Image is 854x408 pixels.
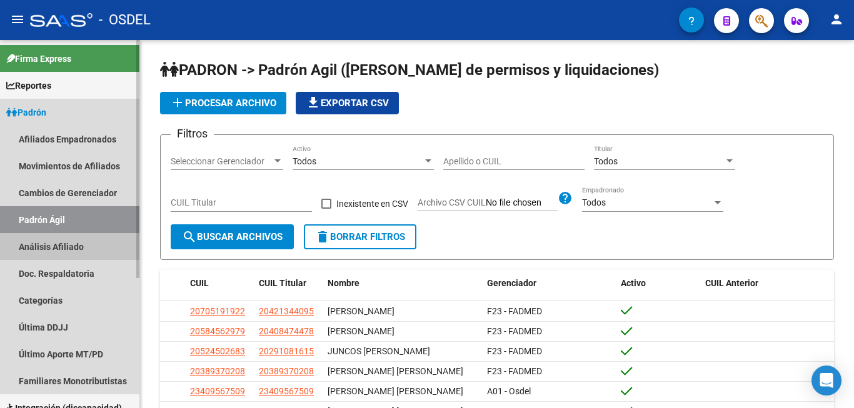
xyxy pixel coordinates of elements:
span: Inexistente en CSV [336,196,408,211]
span: CUIL Titular [259,278,306,288]
span: Seleccionar Gerenciador [171,156,272,167]
span: Activo [621,278,646,288]
span: F23 - FADMED [487,326,542,336]
span: Todos [293,156,316,166]
datatable-header-cell: Gerenciador [482,270,616,297]
span: Archivo CSV CUIL [418,197,486,207]
span: 20291081615 [259,346,314,356]
datatable-header-cell: CUIL Anterior [700,270,835,297]
span: CUIL Anterior [705,278,758,288]
span: Nombre [328,278,359,288]
mat-icon: add [170,95,185,110]
input: Archivo CSV CUIL [486,197,558,209]
span: A01 - Osdel [487,386,531,396]
span: [PERSON_NAME] [328,326,394,336]
button: Procesar archivo [160,92,286,114]
span: 20524502683 [190,346,245,356]
span: Borrar Filtros [315,231,405,242]
span: [PERSON_NAME] [328,306,394,316]
mat-icon: search [182,229,197,244]
span: F23 - FADMED [487,366,542,376]
span: F23 - FADMED [487,346,542,356]
span: [PERSON_NAME] [PERSON_NAME] [328,386,463,396]
span: Procesar archivo [170,97,276,109]
button: Borrar Filtros [304,224,416,249]
span: Buscar Archivos [182,231,283,242]
span: JUNCOS [PERSON_NAME] [328,346,430,356]
span: 20389370208 [259,366,314,376]
span: Todos [594,156,618,166]
datatable-header-cell: Activo [616,270,700,297]
span: - OSDEL [99,6,151,34]
span: CUIL [190,278,209,288]
span: 23409567509 [259,386,314,396]
span: Gerenciador [487,278,536,288]
span: Exportar CSV [306,97,389,109]
span: F23 - FADMED [487,306,542,316]
datatable-header-cell: Nombre [323,270,482,297]
button: Exportar CSV [296,92,399,114]
mat-icon: menu [10,12,25,27]
span: 20421344095 [259,306,314,316]
mat-icon: delete [315,229,330,244]
mat-icon: help [558,191,573,206]
span: Reportes [6,79,51,92]
span: 20705191922 [190,306,245,316]
span: Padrón [6,106,46,119]
span: Firma Express [6,52,71,66]
datatable-header-cell: CUIL Titular [254,270,323,297]
mat-icon: file_download [306,95,321,110]
span: 23409567509 [190,386,245,396]
span: PADRON -> Padrón Agil ([PERSON_NAME] de permisos y liquidaciones) [160,61,659,79]
h3: Filtros [171,125,214,142]
span: Todos [582,197,606,207]
span: [PERSON_NAME] [PERSON_NAME] [328,366,463,376]
datatable-header-cell: CUIL [185,270,254,297]
span: 20408474478 [259,326,314,336]
span: 20584562979 [190,326,245,336]
button: Buscar Archivos [171,224,294,249]
mat-icon: person [829,12,844,27]
span: 20389370208 [190,366,245,376]
div: Open Intercom Messenger [811,366,841,396]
